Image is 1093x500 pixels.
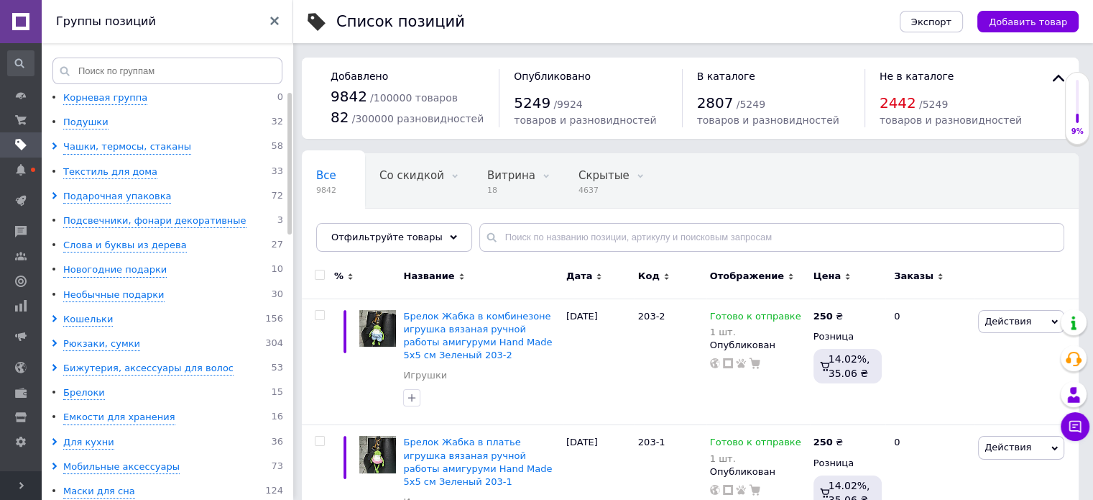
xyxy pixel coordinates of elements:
span: 16 [271,411,283,424]
span: Отображение [710,270,784,283]
div: Маски для сна [63,485,135,499]
div: Мобильные аксессуары [63,460,180,474]
b: 250 [813,437,833,447]
span: 53 [271,362,283,376]
div: Опубликован [710,465,806,478]
span: / 300000 разновидностей [352,113,484,124]
span: 10 [271,263,283,277]
img: Брелок Жабка в комбинезоне игрушка вязаная ручной работы амигуруми Hand Made 5х5 см Зеленый 203-2 [359,310,396,347]
div: [DATE] [563,299,635,425]
div: Бижутерия, аксессуары для волос [63,362,234,376]
span: 9842 [331,88,367,105]
span: 0 [277,91,283,105]
span: 124 [265,485,283,499]
span: 32 [271,116,283,129]
a: Брелок Жабка в комбинезоне игрушка вязаная ручной работы амигуруми Hand Made 5х5 см Зеленый 203-2 [403,311,552,361]
span: Добавить товар [989,17,1067,27]
span: Опубликовано [514,71,591,82]
input: Поиск по группам [52,58,282,84]
span: 30 [271,288,283,302]
div: Для кухни [63,436,114,450]
span: Не в каталоге [880,71,954,82]
span: 73 [271,460,283,474]
div: Слова и буквы из дерева [63,239,187,253]
span: 36 [271,436,283,450]
span: Код [638,270,660,283]
span: % [334,270,343,283]
span: 58 [271,140,283,154]
span: товаров и разновидностей [514,114,656,126]
span: Готово к отправке [710,311,801,326]
span: 33 [271,165,283,179]
span: 72 [271,190,283,204]
div: Подушки [63,116,109,129]
div: 0 [885,299,974,425]
span: Добавлено [331,71,388,82]
span: 15 [271,386,283,400]
div: Емкости для хранения [63,411,175,424]
span: Все [316,169,336,182]
span: 18 [487,185,535,196]
button: Чат с покупателем [1061,412,1089,441]
img: Брелок Жабка в платье игрушка вязаная ручной работы амигуруми Hand Made 5х5 см Зеленый 203-1 [359,436,396,473]
span: 156 [265,313,283,327]
span: / 9924 [553,99,582,110]
div: Подсвечники, фонари декоративные [63,214,246,228]
span: 27 [271,239,283,253]
span: Заказы [894,270,933,283]
div: Кошельки [63,313,113,327]
span: товаров и разновидностей [697,114,839,126]
span: / 5249 [737,99,765,110]
input: Поиск по названию позиции, артикулу и поисковым запросам [479,223,1064,252]
span: Со скидкой [379,169,444,182]
span: 304 [265,337,283,351]
span: 3 [277,214,283,228]
span: Действия [984,316,1031,327]
span: 82 [331,109,349,126]
span: товаров и разновидностей [880,114,1022,126]
span: Скрытые [578,169,629,182]
span: / 5249 [919,99,948,110]
div: Розница [813,457,882,470]
span: 203-1 [638,437,665,447]
span: 2442 [880,94,916,112]
span: Витрина [487,169,535,182]
div: 9% [1066,127,1089,137]
div: Рюкзаки, сумки [63,337,140,351]
div: 1 шт. [710,453,801,464]
div: Текстиль для дома [63,165,157,179]
span: Название [403,270,454,283]
div: Список позиций [336,14,465,29]
button: Экспорт [900,11,963,32]
div: ₴ [813,436,843,449]
span: Отфильтруйте товары [331,232,443,242]
b: 250 [813,311,833,322]
button: Добавить товар [977,11,1079,32]
div: Необычные подарки [63,288,165,302]
div: Опубликован [710,339,806,352]
span: / 100000 товаров [370,92,458,104]
span: Дата [566,270,593,283]
span: В каталоге [697,71,755,82]
span: 2807 [697,94,734,112]
div: Розница [813,330,882,343]
span: Экспорт [911,17,951,27]
span: Готово к отправке [710,437,801,452]
span: 5249 [514,94,550,112]
div: 1 шт. [710,327,801,337]
div: Чашки, термосы, стаканы [63,140,191,154]
div: Брелоки [63,386,105,400]
div: Корневая группа [63,91,147,105]
span: Опубликованные [316,224,414,237]
div: ₴ [813,310,843,323]
span: Действия [984,442,1031,453]
div: Подарочная упаковка [63,190,171,204]
span: 203-2 [638,311,665,322]
span: 4637 [578,185,629,196]
span: 14.02%, 35.06 ₴ [829,353,870,379]
span: Цена [813,270,841,283]
a: Брелок Жабка в платье игрушка вязаная ручной работы амигуруми Hand Made 5х5 см Зеленый 203-1 [403,437,552,487]
span: 9842 [316,185,336,196]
